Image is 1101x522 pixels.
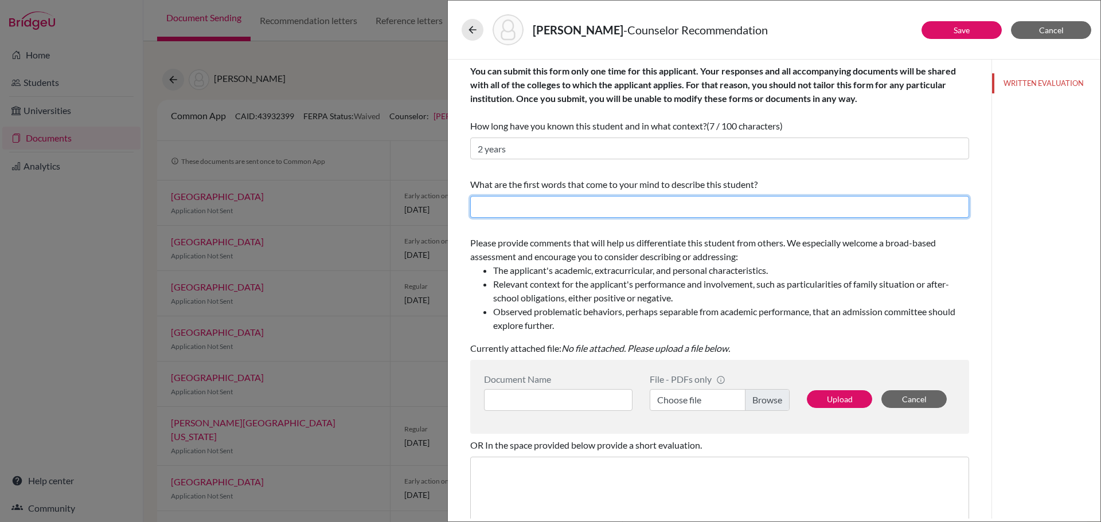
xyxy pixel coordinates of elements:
[533,23,623,37] strong: [PERSON_NAME]
[470,65,956,104] b: You can submit this form only one time for this applicant. Your responses and all accompanying do...
[623,23,768,37] span: - Counselor Recommendation
[992,73,1100,93] button: WRITTEN EVALUATION
[470,65,956,131] span: How long have you known this student and in what context?
[561,343,730,354] i: No file attached. Please upload a file below.
[493,305,969,332] li: Observed problematic behaviors, perhaps separable from academic performance, that an admission co...
[470,231,969,360] div: Currently attached file:
[716,375,725,384] span: info
[493,277,969,305] li: Relevant context for the applicant's performance and involvement, such as particularities of fami...
[706,120,783,131] span: (7 / 100 characters)
[807,390,872,408] button: Upload
[470,179,758,190] span: What are the first words that come to your mind to describe this student?
[881,390,947,408] button: Cancel
[470,237,969,332] span: Please provide comments that will help us differentiate this student from others. We especially w...
[650,389,790,411] label: Choose file
[470,439,702,450] span: OR In the space provided below provide a short evaluation.
[493,264,969,277] li: The applicant's academic, extracurricular, and personal characteristics.
[650,374,790,384] div: File - PDFs only
[484,374,633,384] div: Document Name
